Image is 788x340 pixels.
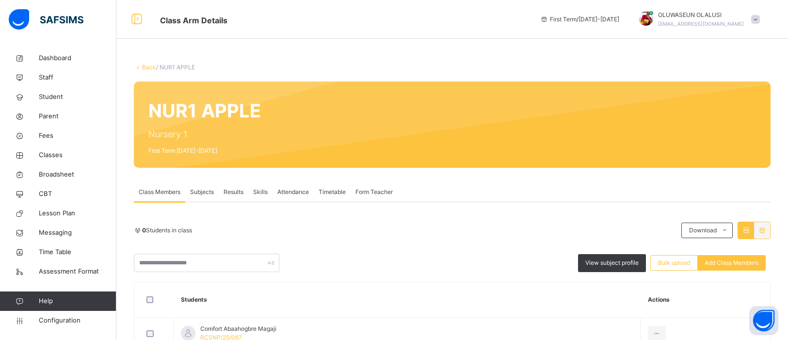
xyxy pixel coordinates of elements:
span: Configuration [39,316,116,325]
div: OLUWASEUNOLALUSI [629,11,765,28]
span: Assessment Format [39,267,116,276]
span: Students in class [142,226,192,235]
span: Skills [253,188,268,196]
span: CBT [39,189,116,199]
th: Actions [641,282,771,318]
img: safsims [9,9,83,30]
span: Download [689,226,717,235]
span: Class Arm Details [160,16,227,25]
span: Fees [39,131,116,141]
span: Comfort Abaahogbre Magaji [200,324,276,333]
span: session/term information [540,15,619,24]
span: Classes [39,150,116,160]
span: Time Table [39,247,116,257]
b: 0 [142,227,146,234]
span: View subject profile [585,259,639,267]
span: Broadsheet [39,170,116,179]
span: Bulk upload [658,259,690,267]
span: Parent [39,112,116,121]
span: Lesson Plan [39,209,116,218]
span: / NUR1 APPLE [156,64,195,71]
span: Add Class Members [705,259,758,267]
span: [EMAIL_ADDRESS][DOMAIN_NAME] [658,21,744,27]
span: Class Members [139,188,180,196]
span: Dashboard [39,53,116,63]
span: Help [39,296,116,306]
th: Students [174,282,641,318]
span: Staff [39,73,116,82]
span: Student [39,92,116,102]
span: Subjects [190,188,214,196]
button: Open asap [749,306,778,335]
a: Back [142,64,156,71]
span: Results [224,188,243,196]
span: Messaging [39,228,116,238]
span: OLUWASEUN OLALUSI [658,11,744,19]
span: Form Teacher [355,188,393,196]
span: Timetable [319,188,346,196]
span: Attendance [277,188,309,196]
